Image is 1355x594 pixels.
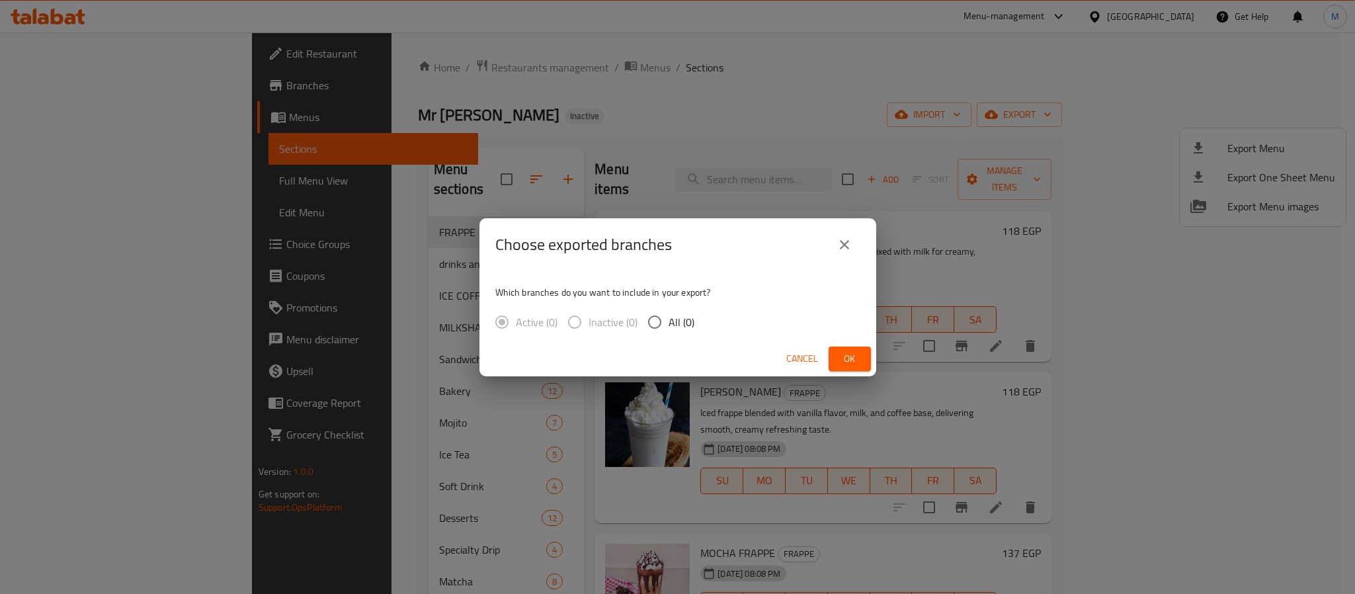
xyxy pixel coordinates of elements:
[495,234,672,255] h2: Choose exported branches
[495,286,860,299] p: Which branches do you want to include in your export?
[829,229,860,261] button: close
[839,351,860,367] span: Ok
[781,347,823,371] button: Cancel
[669,314,694,330] span: All (0)
[589,314,637,330] span: Inactive (0)
[829,347,871,371] button: Ok
[516,314,557,330] span: Active (0)
[786,351,818,367] span: Cancel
